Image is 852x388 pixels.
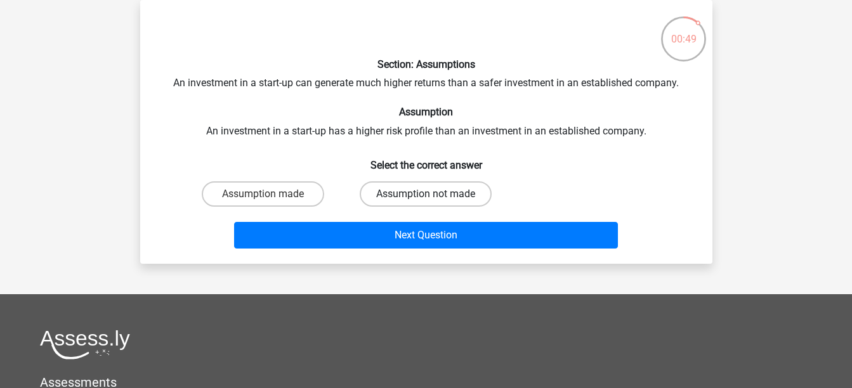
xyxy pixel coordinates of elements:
[40,330,130,359] img: Assessly logo
[161,106,692,118] h6: Assumption
[234,222,618,249] button: Next Question
[202,181,324,207] label: Assumption made
[145,10,707,254] div: An investment in a start-up can generate much higher returns than a safer investment in an establ...
[161,149,692,171] h6: Select the correct answer
[360,181,492,207] label: Assumption not made
[660,15,707,47] div: 00:49
[161,58,692,70] h6: Section: Assumptions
